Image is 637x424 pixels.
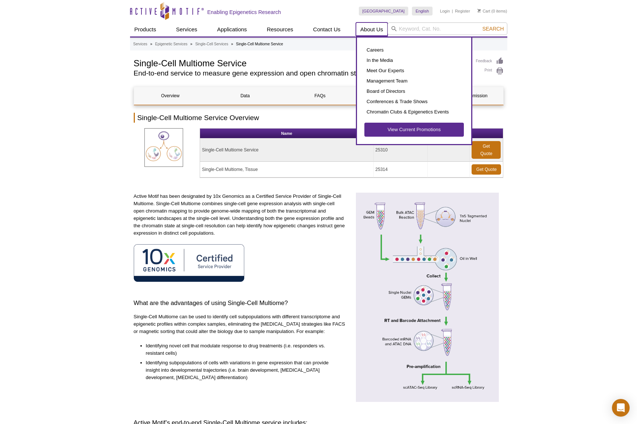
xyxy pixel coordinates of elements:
[388,22,507,35] input: Keyword, Cat. No.
[477,8,490,14] a: Cart
[374,162,428,178] td: 25314
[477,9,481,13] img: Your Cart
[364,123,464,137] a: View Current Promotions
[134,57,469,68] h1: Single-Cell Multiome Service
[364,55,464,66] a: In the Media
[364,45,464,55] a: Careers
[146,342,339,357] li: Identifying novel cell that modulate response to drug treatments (i.e. responders vs. resistant c...
[359,7,409,15] a: [GEOGRAPHIC_DATA]
[134,299,346,308] h3: What are the advantages of using Single-Cell Multiome?​
[364,107,464,117] a: Chromatin Clubs & Epigenetics Events
[412,7,433,15] a: English
[134,313,346,335] p: Single-Cell Multiome can be used to identify cell subpopulations with different transcriptome and...
[134,87,207,105] a: Overview
[455,8,470,14] a: Register
[364,97,464,107] a: Conferences & Trade Shows
[207,9,281,15] h2: Enabling Epigenetics Research
[200,129,373,139] th: Name
[476,67,504,75] a: Print
[236,42,283,46] li: Single-Cell Multiome Service
[284,87,356,105] a: FAQs
[452,7,453,15] li: |
[190,42,193,46] li: »
[213,22,251,36] a: Applications
[440,8,450,14] a: Login
[309,22,345,36] a: Contact Us
[364,66,464,76] a: Meet Our Experts
[472,141,501,159] a: Get Quote
[262,22,298,36] a: Resources
[146,359,339,381] li: Identifying subpopulations of cells with variations in gene expression that can provide insight i...
[472,164,501,175] a: Get Quote
[133,41,147,48] a: Services
[172,22,202,36] a: Services
[200,139,373,162] td: Single-Cell Multiome Service
[195,41,228,48] a: Single-Cell Services
[374,139,428,162] td: 25310
[356,22,388,36] a: About Us
[130,22,161,36] a: Products
[477,7,507,15] li: (0 items)
[144,128,183,167] img: Single-Cell Multiome Service
[482,26,504,32] span: Search
[134,244,244,281] img: 10X Genomics Certified Service Provider
[351,193,503,402] img: How the CUT&Tag Assay Works
[476,57,504,65] a: Feedback
[134,113,504,123] h2: Single-Cell Multiome Service Overview
[231,42,233,46] li: »
[155,41,188,48] a: Epigenetic Services
[209,87,281,105] a: Data
[134,70,469,77] h2: End-to-end service to measure gene expression and open chromatin states from the same cell​
[150,42,153,46] li: »
[364,86,464,97] a: Board of Directors
[480,25,506,32] button: Search
[134,193,346,237] p: Active Motif has been designated by 10x Genomics as a Certified Service Provider of Single-Cell M...
[200,162,373,178] td: Single-Cell Multiome, Tissue
[364,76,464,86] a: Management Team
[612,399,630,417] div: Open Intercom Messenger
